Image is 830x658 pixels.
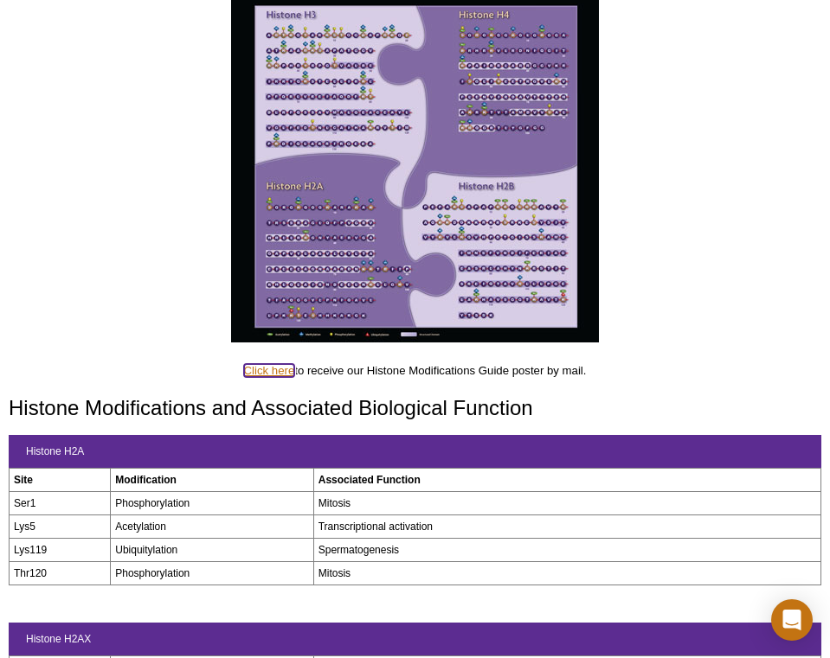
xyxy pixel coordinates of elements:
[111,514,313,538] td: Acetylation
[313,514,820,538] td: Transcriptional activation
[318,474,421,486] strong: Associated Function
[10,538,111,561] td: Lys119
[10,561,111,585] td: Thr120
[9,396,821,421] h2: Histone Modifications and Associated Biological Function
[771,599,813,641] div: Open Intercom Messenger
[244,364,295,377] a: Click here
[313,561,820,585] td: Mitosis
[111,538,313,561] td: Ubiquitylation
[9,363,821,379] p: to receive our Histone Modifications Guide poster by mail.
[111,491,313,514] td: Phosphorylation
[115,474,177,486] strong: Modification
[313,538,820,561] td: Spermatogenesis
[10,491,111,514] td: Ser1
[9,435,821,468] div: Histone H2A
[313,491,820,514] td: Mitosis
[111,561,313,585] td: Phosphorylation
[14,474,33,486] strong: Site
[9,623,821,655] div: Histone H2AX
[10,514,111,538] td: Lys5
